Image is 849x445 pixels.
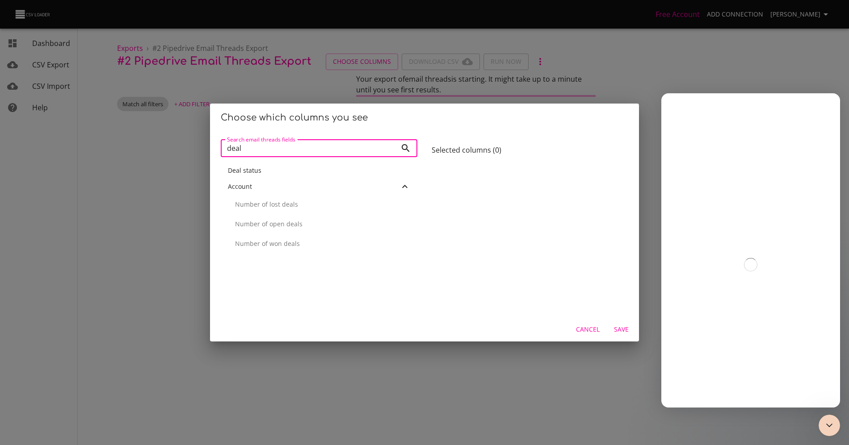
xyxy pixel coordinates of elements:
[221,195,417,214] div: Number of lost deals
[819,415,840,436] iframe: Intercom live chat
[576,324,600,335] span: Cancel
[221,214,417,234] div: Number of open deals
[235,220,410,229] p: Number of open deals
[221,111,628,125] h2: Choose which columns you see
[228,182,252,191] span: Account
[661,93,840,408] iframe: Intercom live chat
[221,179,417,195] div: Account
[607,321,635,338] button: Save
[572,321,603,338] button: Cancel
[235,239,410,248] p: Number of won deals
[235,200,410,209] p: Number of lost deals
[432,146,628,154] h6: Selected columns ( 0 )
[228,166,261,175] span: Deal status
[610,324,632,335] span: Save
[221,162,417,179] div: Deal status
[221,234,417,254] div: Number of won deals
